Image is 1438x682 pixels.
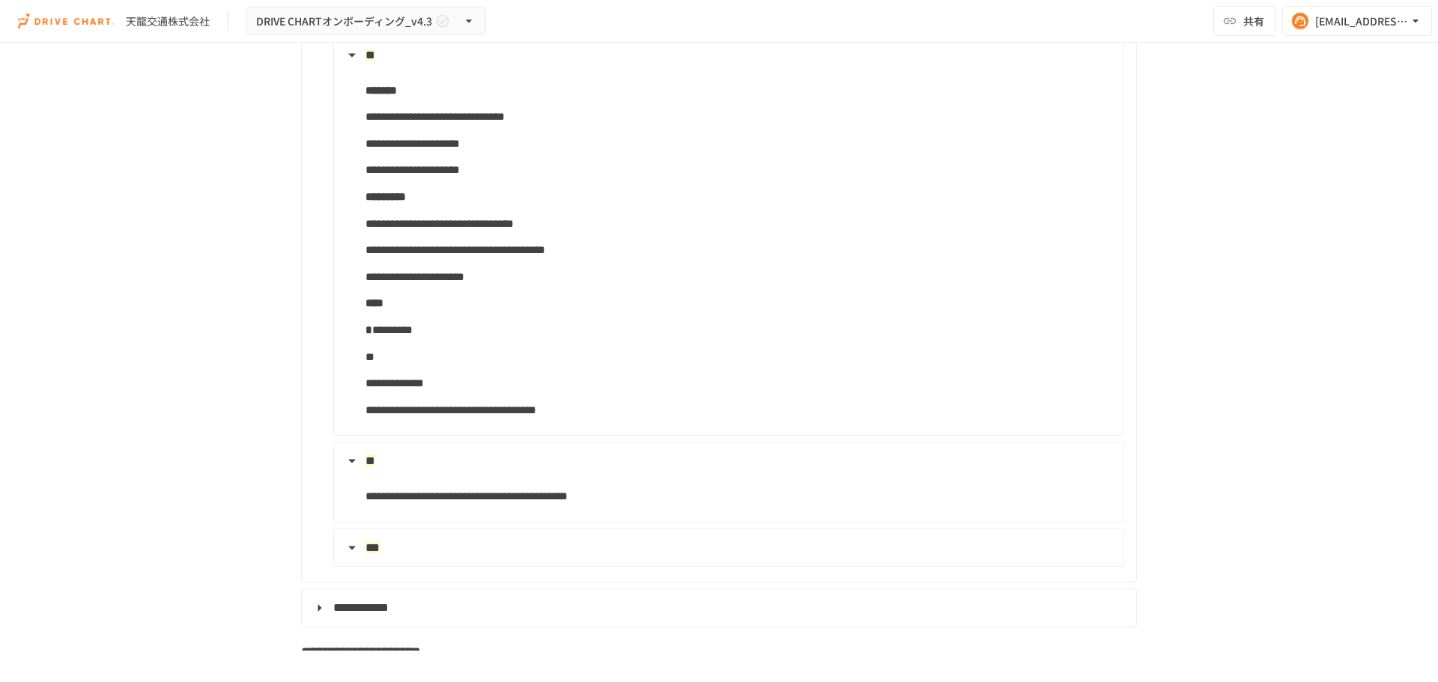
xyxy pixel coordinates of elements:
span: DRIVE CHARTオンボーディング_v4.3 [256,12,432,31]
button: DRIVE CHARTオンボーディング_v4.3 [246,7,486,36]
button: [EMAIL_ADDRESS][PERSON_NAME][DOMAIN_NAME] [1282,6,1432,36]
img: i9VDDS9JuLRLX3JIUyK59LcYp6Y9cayLPHs4hOxMB9W [18,9,114,33]
div: 天龍交通株式会社 [126,13,210,29]
div: [EMAIL_ADDRESS][PERSON_NAME][DOMAIN_NAME] [1315,12,1408,31]
button: 共有 [1213,6,1276,36]
span: 共有 [1243,13,1264,29]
